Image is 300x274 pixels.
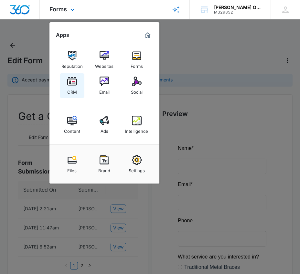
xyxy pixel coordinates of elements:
a: Websites [92,47,117,72]
span: Phone [5,79,20,84]
div: Settings [129,165,145,173]
small: You agree to receive future emails and understand you may opt-out at any time [5,240,94,253]
div: account name [214,5,261,10]
div: CRM [67,86,77,95]
span: Forms [49,6,67,13]
h2: Apps [56,32,69,38]
span: Submit [9,261,26,267]
a: Ads [92,112,117,137]
span: May we add you to our mailing list? [5,217,86,223]
a: Files [60,152,84,176]
a: Social [124,73,149,98]
a: Email [92,73,117,98]
a: Forms [124,47,149,72]
label: Traditional Metal Braces [12,124,67,132]
div: Ads [101,125,108,134]
div: account id [214,10,261,15]
div: Reputation [61,60,83,69]
div: Brand [98,165,110,173]
label: General Inquiry [12,155,47,163]
span: How can we help? [5,173,48,178]
label: Traditional Clear Braces [12,134,67,142]
div: Intelligence [125,125,148,134]
div: Email [99,86,110,95]
div: Social [131,86,143,95]
a: Marketing 360® Dashboard [143,30,153,40]
div: Content [64,125,80,134]
div: Websites [95,60,113,69]
a: Intelligence [124,112,149,137]
a: Content [60,112,84,137]
a: Brand [92,152,117,176]
label: [MEDICAL_DATA] [12,145,53,153]
div: Forms [131,60,143,69]
a: Reputation [60,47,84,72]
button: Submit [5,258,30,270]
span: What service are you interested in? [5,115,86,120]
span: Name [5,6,19,12]
a: CRM [60,73,84,98]
span: Email [5,42,18,48]
div: Files [67,165,77,173]
a: Settings [124,152,149,176]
